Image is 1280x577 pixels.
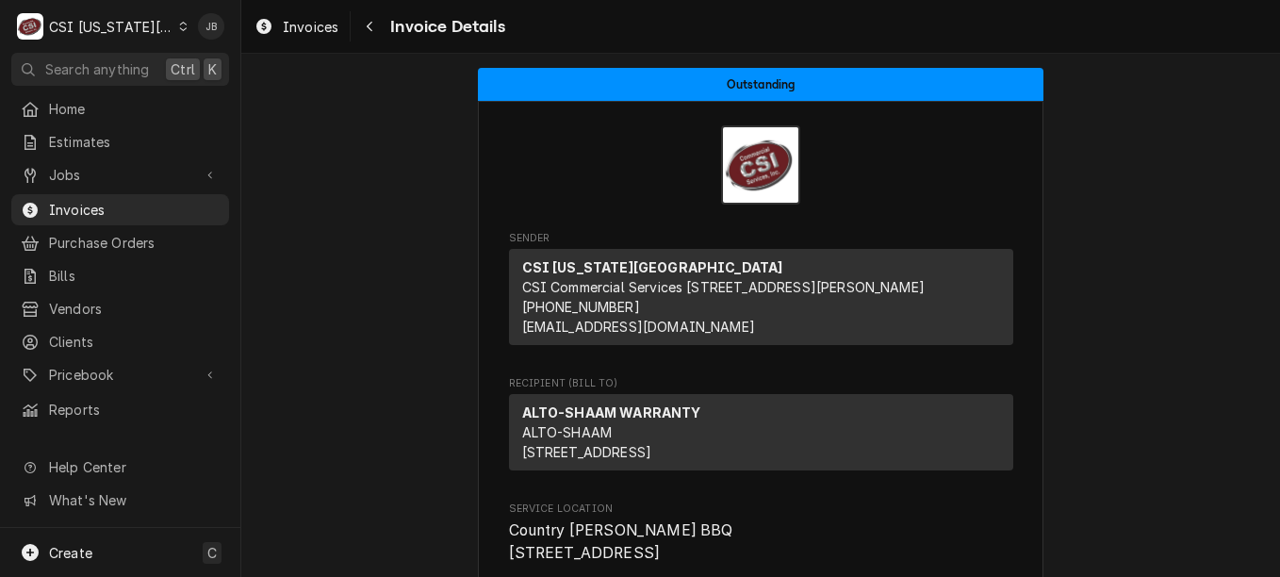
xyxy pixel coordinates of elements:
a: Vendors [11,293,229,324]
div: Joshua Bennett's Avatar [198,13,224,40]
span: Estimates [49,132,220,152]
span: Help Center [49,457,218,477]
a: Go to Pricebook [11,359,229,390]
span: Clients [49,332,220,352]
span: Reports [49,400,220,420]
span: Sender [509,231,1013,246]
a: Bills [11,260,229,291]
img: Logo [721,125,800,205]
a: [EMAIL_ADDRESS][DOMAIN_NAME] [522,319,755,335]
button: Navigate back [354,11,385,41]
div: Recipient (Bill To) [509,394,1013,470]
a: Reports [11,394,229,425]
button: Search anythingCtrlK [11,53,229,86]
strong: ALTO-SHAAM WARRANTY [522,404,701,420]
a: Go to Jobs [11,159,229,190]
a: Go to What's New [11,485,229,516]
span: CSI Commercial Services [STREET_ADDRESS][PERSON_NAME] [522,279,925,295]
span: Ctrl [171,59,195,79]
span: Country [PERSON_NAME] BBQ [STREET_ADDRESS] [509,521,733,562]
div: Sender [509,249,1013,353]
a: Go to Help Center [11,452,229,483]
strong: CSI [US_STATE][GEOGRAPHIC_DATA] [522,259,783,275]
span: Invoices [283,17,338,37]
a: [PHONE_NUMBER] [522,299,640,315]
a: Purchase Orders [11,227,229,258]
span: Service Location [509,502,1013,517]
span: What's New [49,490,218,510]
a: Invoices [247,11,346,42]
div: CSI Kansas City's Avatar [17,13,43,40]
span: Home [49,99,220,119]
span: K [208,59,217,79]
span: Outstanding [727,78,796,91]
a: Estimates [11,126,229,157]
div: JB [198,13,224,40]
span: Jobs [49,165,191,185]
span: Recipient (Bill To) [509,376,1013,391]
span: Invoices [49,200,220,220]
div: Service Location [509,502,1013,565]
span: Purchase Orders [49,233,220,253]
div: Recipient (Bill To) [509,394,1013,478]
a: Invoices [11,194,229,225]
span: C [207,543,217,563]
span: Create [49,545,92,561]
div: Sender [509,249,1013,345]
span: Invoice Details [385,14,504,40]
div: C [17,13,43,40]
span: Vendors [49,299,220,319]
div: Invoice Recipient [509,376,1013,479]
span: Service Location [509,519,1013,564]
span: Pricebook [49,365,191,385]
span: Search anything [45,59,149,79]
div: Invoice Sender [509,231,1013,354]
span: Bills [49,266,220,286]
div: CSI [US_STATE][GEOGRAPHIC_DATA] [49,17,173,37]
a: Clients [11,326,229,357]
span: ALTO-SHAAM [STREET_ADDRESS] [522,424,652,460]
a: Home [11,93,229,124]
div: Status [478,68,1043,101]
